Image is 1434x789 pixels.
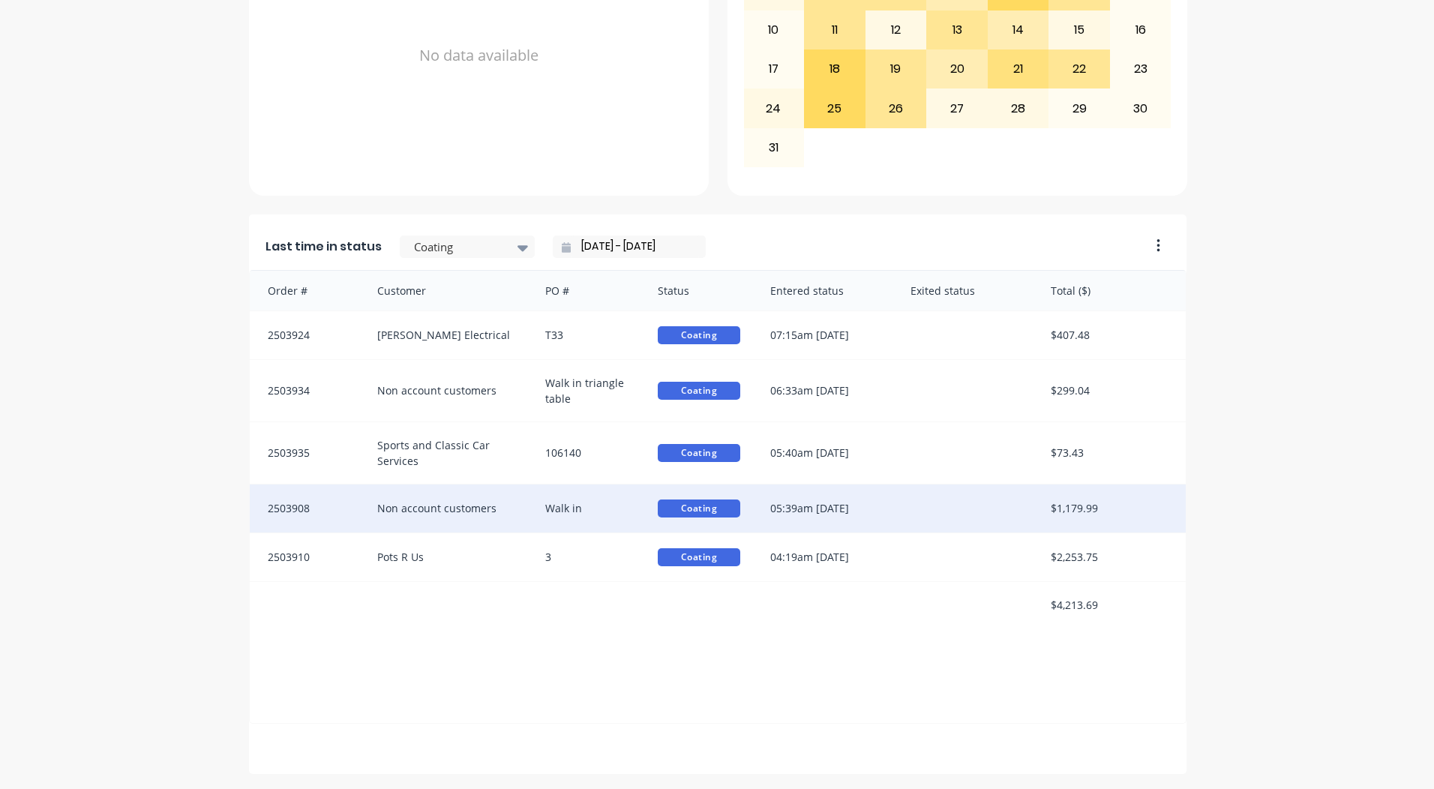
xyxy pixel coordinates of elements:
[362,311,531,359] div: [PERSON_NAME] Electrical
[744,11,804,49] div: 10
[755,484,895,532] div: 05:39am [DATE]
[362,484,531,532] div: Non account customers
[530,422,643,484] div: 106140
[744,50,804,88] div: 17
[988,89,1048,127] div: 28
[250,271,362,310] div: Order #
[927,50,987,88] div: 20
[988,11,1048,49] div: 14
[265,238,382,256] span: Last time in status
[530,484,643,532] div: Walk in
[988,50,1048,88] div: 21
[1111,89,1171,127] div: 30
[805,89,865,127] div: 25
[1049,89,1109,127] div: 29
[250,533,362,581] div: 2503910
[927,89,987,127] div: 27
[1111,50,1171,88] div: 23
[250,422,362,484] div: 2503935
[1036,311,1186,359] div: $407.48
[530,311,643,359] div: T33
[658,444,740,462] span: Coating
[1036,533,1186,581] div: $2,253.75
[866,11,926,49] div: 12
[658,499,740,517] span: Coating
[362,533,531,581] div: Pots R Us
[530,271,643,310] div: PO #
[1036,271,1186,310] div: Total ($)
[744,129,804,166] div: 31
[805,50,865,88] div: 18
[1036,422,1186,484] div: $73.43
[1049,50,1109,88] div: 22
[927,11,987,49] div: 13
[1036,360,1186,421] div: $299.04
[755,271,895,310] div: Entered status
[250,484,362,532] div: 2503908
[250,311,362,359] div: 2503924
[895,271,1036,310] div: Exited status
[362,360,531,421] div: Non account customers
[571,235,700,258] input: Filter by date
[658,326,740,344] span: Coating
[530,360,643,421] div: Walk in triangle table
[805,11,865,49] div: 11
[1036,582,1186,628] div: $4,213.69
[658,382,740,400] span: Coating
[1036,484,1186,532] div: $1,179.99
[755,533,895,581] div: 04:19am [DATE]
[866,50,926,88] div: 19
[755,422,895,484] div: 05:40am [DATE]
[643,271,755,310] div: Status
[755,360,895,421] div: 06:33am [DATE]
[362,422,531,484] div: Sports and Classic Car Services
[250,360,362,421] div: 2503934
[362,271,531,310] div: Customer
[530,533,643,581] div: 3
[658,548,740,566] span: Coating
[866,89,926,127] div: 26
[1111,11,1171,49] div: 16
[744,89,804,127] div: 24
[755,311,895,359] div: 07:15am [DATE]
[1049,11,1109,49] div: 15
